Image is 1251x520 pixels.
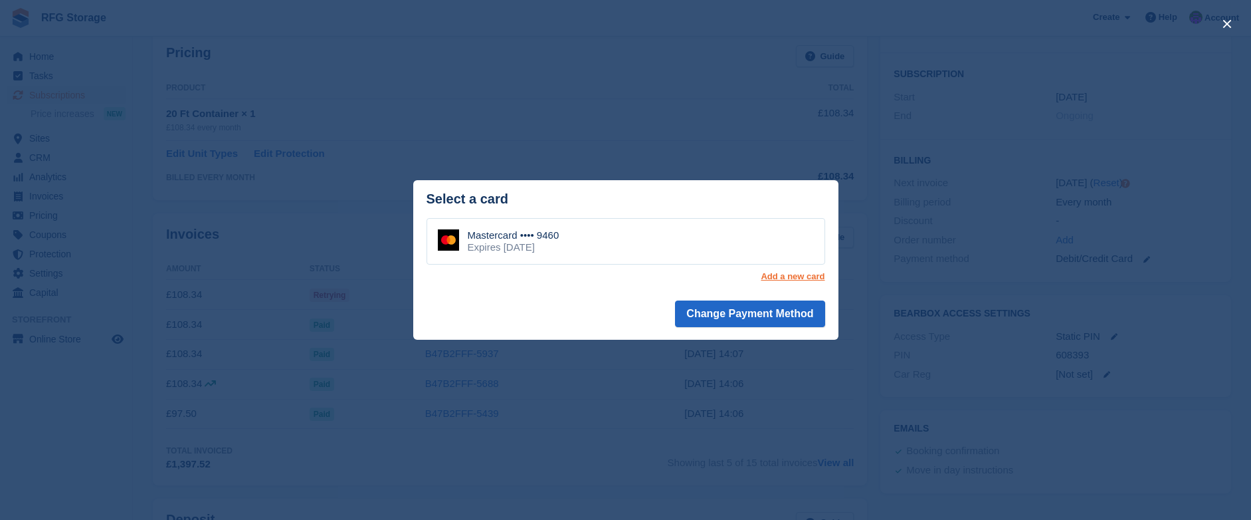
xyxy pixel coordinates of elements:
[427,192,825,207] div: Select a card
[468,241,559,253] div: Expires [DATE]
[675,301,824,327] button: Change Payment Method
[438,229,459,251] img: Mastercard Logo
[468,229,559,241] div: Mastercard •••• 9460
[761,271,824,282] a: Add a new card
[1216,13,1238,35] button: close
